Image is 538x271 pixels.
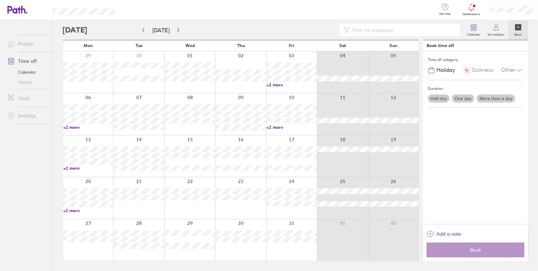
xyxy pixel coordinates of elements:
[427,243,524,257] button: Book
[185,43,195,48] span: Wed
[2,55,52,67] a: Time off
[136,43,143,48] span: Tue
[84,43,93,48] span: Mon
[428,84,523,93] div: Duration
[484,20,508,40] a: My holidays
[501,64,523,76] div: Other
[463,20,484,40] a: Calendar
[237,43,245,48] span: Thu
[472,67,493,73] span: Sickness
[484,31,508,37] label: My holidays
[289,43,295,48] span: Fri
[508,20,528,40] a: Book
[427,43,454,48] div: Book time off
[428,55,523,64] div: Time off category
[2,109,52,122] a: Settings
[339,43,346,48] span: Sat
[435,12,455,16] span: Get help
[428,94,449,103] label: Half day
[267,82,317,88] a: +2 more
[267,125,317,130] a: +2 more
[2,92,52,104] a: Tools
[436,67,455,73] span: Holiday
[452,94,474,103] label: One day
[463,31,484,37] label: Calendar
[2,37,52,50] a: People
[63,165,113,171] a: +2 more
[63,125,113,130] a: +2 more
[427,229,461,239] button: Add a note
[389,43,397,48] span: Sun
[477,94,515,103] label: More than a day
[436,229,461,239] span: Add a note
[511,31,526,37] label: Book
[2,77,52,87] a: History
[2,67,52,77] a: Calendar
[462,12,482,16] span: Notifications
[147,25,175,35] button: [DATE]
[462,3,482,16] a: Notifications
[431,247,520,253] span: Book
[349,24,456,36] input: Filter by employee
[63,208,113,213] a: +2 more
